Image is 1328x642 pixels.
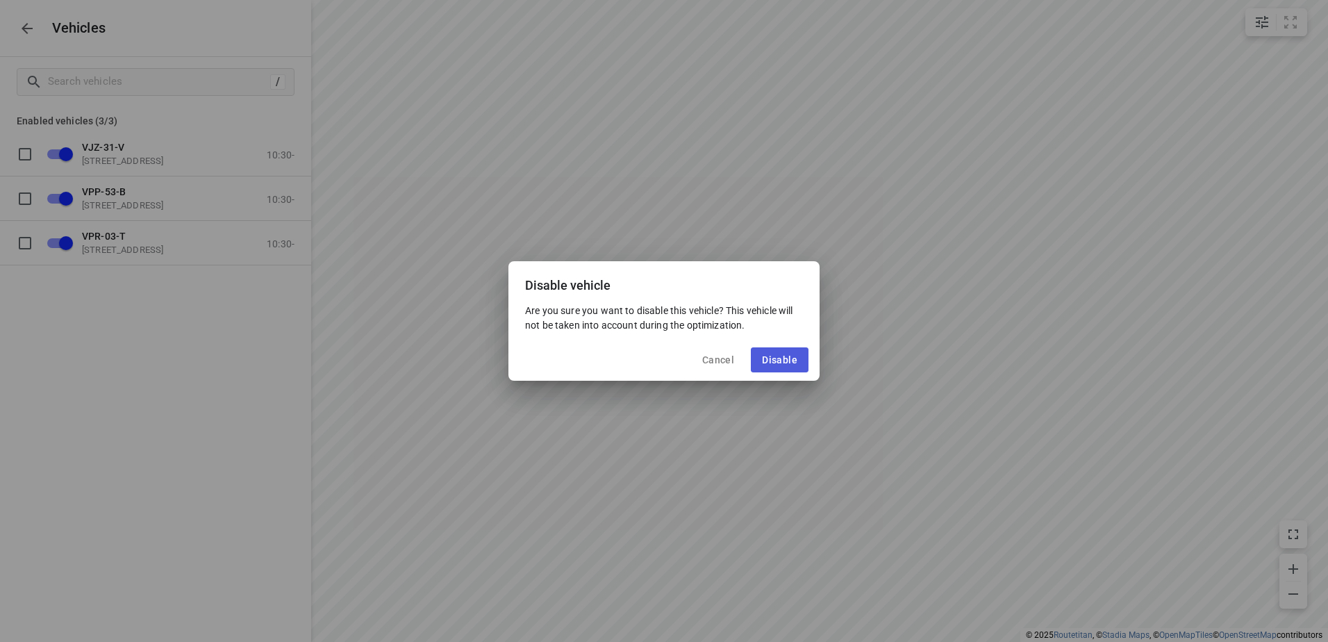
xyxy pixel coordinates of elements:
[525,304,803,331] p: Are you sure you want to disable this vehicle? This vehicle will not be taken into account during...
[508,261,820,304] div: Disable vehicle
[751,347,808,372] button: Disable
[702,354,734,365] span: Cancel
[691,347,745,372] button: Cancel
[762,354,797,365] span: Disable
